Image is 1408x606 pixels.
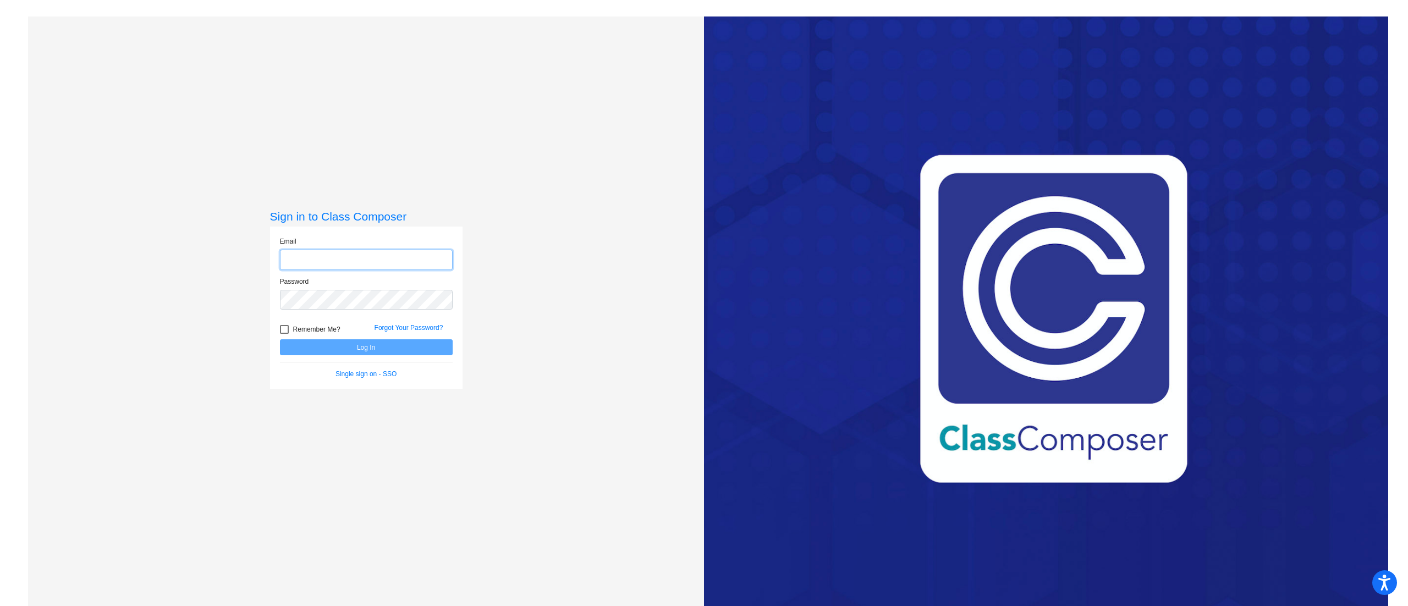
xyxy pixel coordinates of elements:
[280,236,296,246] label: Email
[335,370,397,378] a: Single sign on - SSO
[375,324,443,332] a: Forgot Your Password?
[280,277,309,287] label: Password
[293,323,340,336] span: Remember Me?
[270,210,463,223] h3: Sign in to Class Composer
[280,339,453,355] button: Log In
